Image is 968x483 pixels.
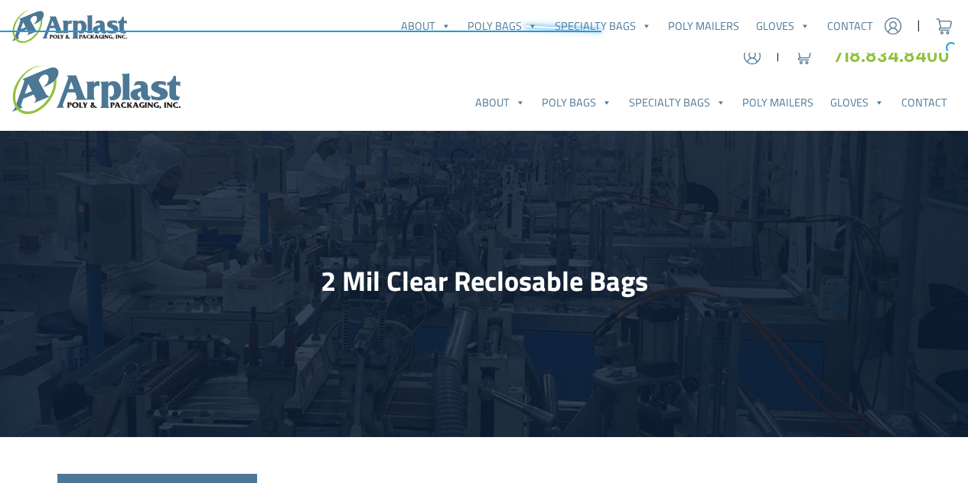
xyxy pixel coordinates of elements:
[533,87,620,118] a: Poly Bags
[917,17,921,35] span: |
[893,87,956,118] a: Contact
[467,87,533,118] a: About
[393,11,459,41] a: About
[57,264,911,297] h1: 2 Mil Clear Reclosable Bags
[833,44,956,68] a: 718.834.8400
[776,47,780,65] span: |
[621,87,734,118] a: Specialty Bags
[546,11,660,41] a: Specialty Bags
[12,66,181,114] img: logo
[822,87,892,118] a: Gloves
[819,11,882,41] a: Contact
[734,87,822,118] a: Poly Mailers
[748,11,818,41] a: Gloves
[459,11,546,41] a: Poly Bags
[12,10,127,43] img: logo
[660,11,748,41] a: Poly Mailers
